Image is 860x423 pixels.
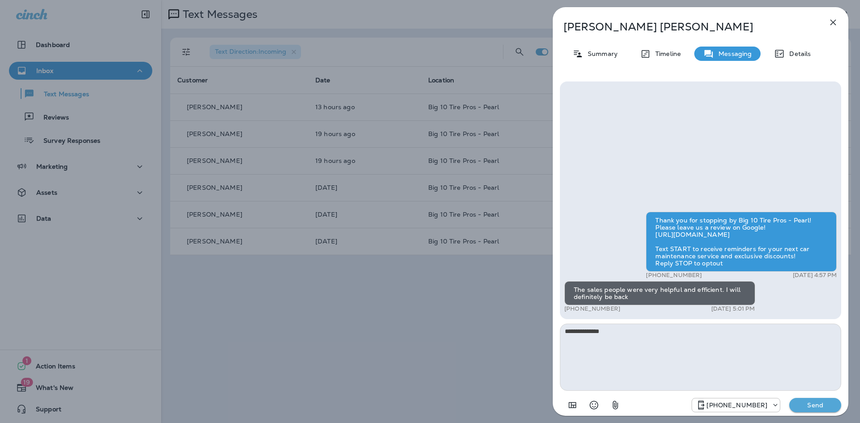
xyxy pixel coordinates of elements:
[651,50,681,57] p: Timeline
[789,398,841,412] button: Send
[563,21,808,33] p: [PERSON_NAME] [PERSON_NAME]
[706,402,767,409] p: [PHONE_NUMBER]
[564,305,620,312] p: [PHONE_NUMBER]
[692,400,780,410] div: +1 (601) 647-4599
[796,401,834,409] p: Send
[785,50,811,57] p: Details
[793,272,837,279] p: [DATE] 4:57 PM
[563,396,581,414] button: Add in a premade template
[585,396,603,414] button: Select an emoji
[714,50,752,57] p: Messaging
[711,305,755,312] p: [DATE] 5:01 PM
[646,212,837,272] div: Thank you for stopping by Big 10 Tire Pros - Pearl! Please leave us a review on Google! [URL][DOM...
[564,281,755,305] div: The sales people were very helpful and efficient. I will definitely be back
[646,272,702,279] p: [PHONE_NUMBER]
[583,50,618,57] p: Summary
